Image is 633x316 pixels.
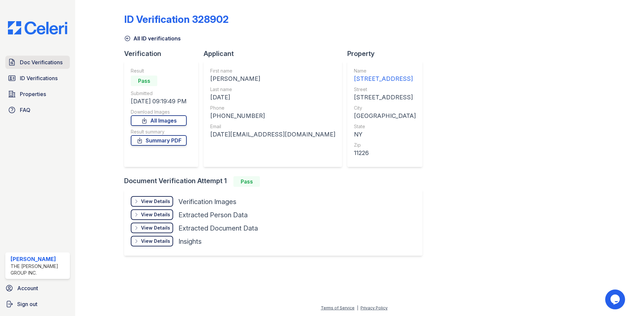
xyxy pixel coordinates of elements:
a: All ID verifications [124,34,181,42]
div: View Details [141,198,170,205]
div: [STREET_ADDRESS] [354,93,416,102]
div: Email [210,123,335,130]
div: View Details [141,238,170,244]
a: Sign out [3,297,73,311]
div: Street [354,86,416,93]
div: Name [354,68,416,74]
span: FAQ [20,106,30,114]
div: 11226 [354,148,416,158]
div: [PHONE_NUMBER] [210,111,335,121]
div: Document Verification Attempt 1 [124,176,428,187]
a: Doc Verifications [5,56,70,69]
div: City [354,105,416,111]
span: Properties [20,90,46,98]
a: Privacy Policy [361,305,388,310]
div: [GEOGRAPHIC_DATA] [354,111,416,121]
div: Verification [124,49,204,58]
div: Result summary [131,129,187,135]
img: CE_Logo_Blue-a8612792a0a2168367f1c8372b55b34899dd931a85d93a1a3d3e32e68fde9ad4.png [3,21,73,34]
div: [PERSON_NAME] [11,255,67,263]
div: Applicant [204,49,347,58]
div: Verification Images [178,197,236,206]
div: Download Images [131,109,187,115]
iframe: chat widget [605,290,626,309]
div: Result [131,68,187,74]
a: ID Verifications [5,72,70,85]
div: Property [347,49,428,58]
div: Insights [178,237,202,246]
div: Pass [131,76,157,86]
a: Terms of Service [321,305,355,310]
div: State [354,123,416,130]
div: Pass [233,176,260,187]
a: Properties [5,87,70,101]
a: Account [3,282,73,295]
div: Extracted Document Data [178,224,258,233]
div: ID Verification 328902 [124,13,229,25]
a: Summary PDF [131,135,187,146]
div: [PERSON_NAME] [210,74,335,83]
div: [DATE] [210,93,335,102]
div: Zip [354,142,416,148]
div: View Details [141,211,170,218]
div: NY [354,130,416,139]
div: View Details [141,225,170,231]
div: Last name [210,86,335,93]
div: | [357,305,358,310]
span: Sign out [17,300,37,308]
div: The [PERSON_NAME] Group Inc. [11,263,67,276]
span: ID Verifications [20,74,58,82]
div: [DATE] 09:19:49 PM [131,97,187,106]
a: FAQ [5,103,70,117]
span: Doc Verifications [20,58,63,66]
a: All Images [131,115,187,126]
div: [STREET_ADDRESS] [354,74,416,83]
span: Account [17,284,38,292]
div: Extracted Person Data [178,210,248,220]
a: Name [STREET_ADDRESS] [354,68,416,83]
div: Phone [210,105,335,111]
div: Submitted [131,90,187,97]
div: First name [210,68,335,74]
div: [DATE][EMAIL_ADDRESS][DOMAIN_NAME] [210,130,335,139]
